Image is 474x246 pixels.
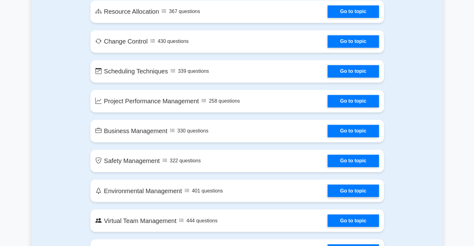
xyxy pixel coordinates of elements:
[328,65,379,77] a: Go to topic
[328,95,379,107] a: Go to topic
[328,35,379,48] a: Go to topic
[328,214,379,227] a: Go to topic
[328,155,379,167] a: Go to topic
[328,125,379,137] a: Go to topic
[328,5,379,18] a: Go to topic
[328,184,379,197] a: Go to topic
